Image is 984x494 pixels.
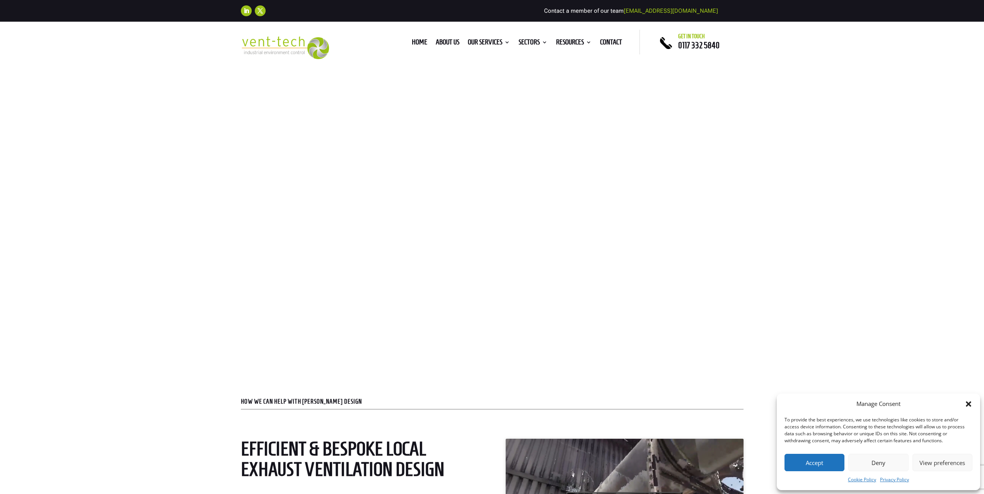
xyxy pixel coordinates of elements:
[624,7,718,14] a: [EMAIL_ADDRESS][DOMAIN_NAME]
[241,36,329,59] img: 2023-09-27T08_35_16.549ZVENT-TECH---Clear-background
[678,33,705,39] span: Get in touch
[784,416,972,444] div: To provide the best experiences, we use technologies like cookies to store and/or access device i...
[518,39,547,48] a: Sectors
[241,5,252,16] a: Follow on LinkedIn
[241,399,744,405] p: HOW WE CAN HELP WITH [PERSON_NAME] DESIGN
[600,39,622,48] a: Contact
[880,475,909,484] a: Privacy Policy
[436,39,459,48] a: About us
[468,39,510,48] a: Our Services
[848,475,876,484] a: Cookie Policy
[856,399,900,409] div: Manage Consent
[912,454,972,471] button: View preferences
[556,39,592,48] a: Resources
[678,41,720,50] a: 0117 332 5840
[784,454,844,471] button: Accept
[412,39,427,48] a: Home
[848,454,908,471] button: Deny
[544,7,718,14] span: Contact a member of our team
[965,400,972,408] div: Close dialog
[255,5,266,16] a: Follow on X
[241,439,478,483] h2: Efficient & Bespoke Local Exhaust Ventilation Design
